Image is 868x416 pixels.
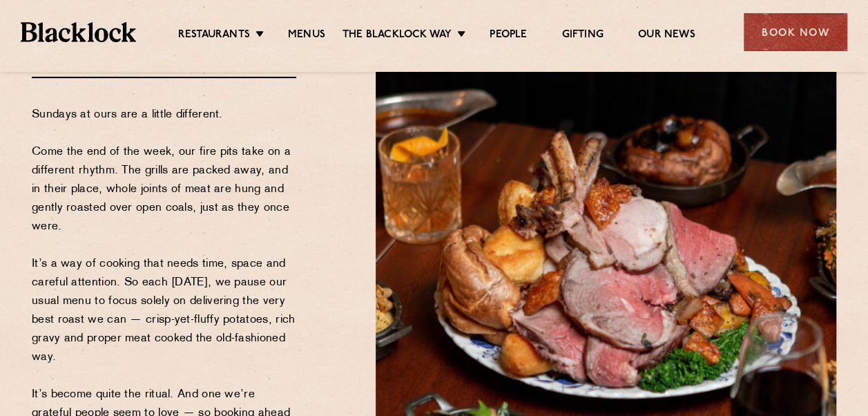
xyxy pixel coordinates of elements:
img: BL_Textured_Logo-footer-cropped.svg [21,22,136,41]
a: The Blacklock Way [343,28,452,44]
div: Book Now [744,13,847,51]
a: Menus [288,28,325,44]
a: Restaurants [178,28,250,44]
a: Our News [638,28,695,44]
a: People [490,28,527,44]
a: Gifting [561,28,603,44]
